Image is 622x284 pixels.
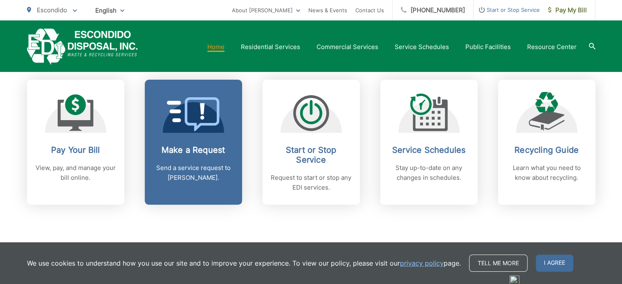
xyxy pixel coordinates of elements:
p: Send a service request to [PERSON_NAME]. [153,163,234,183]
a: Service Schedules [395,42,449,52]
span: Escondido [37,6,67,14]
a: About [PERSON_NAME] [232,5,300,15]
a: Service Schedules Stay up-to-date on any changes in schedules. [380,80,478,205]
p: We use cookies to understand how you use our site and to improve your experience. To view our pol... [27,258,461,268]
span: Pay My Bill [548,5,587,15]
a: EDCD logo. Return to the homepage. [27,29,138,65]
a: Pay Your Bill View, pay, and manage your bill online. [27,80,124,205]
h2: Service Schedules [388,145,469,155]
p: Request to start or stop any EDI services. [271,173,352,192]
a: Contact Us [355,5,384,15]
h2: Pay Your Bill [35,145,116,155]
span: English [89,3,130,18]
a: Public Facilities [465,42,511,52]
a: Make a Request Send a service request to [PERSON_NAME]. [145,80,242,205]
h2: Make a Request [153,145,234,155]
p: Stay up-to-date on any changes in schedules. [388,163,469,183]
p: View, pay, and manage your bill online. [35,163,116,183]
a: Residential Services [241,42,300,52]
a: privacy policy [400,258,444,268]
a: Commercial Services [317,42,378,52]
a: Home [207,42,225,52]
h2: Start or Stop Service [271,145,352,165]
a: News & Events [308,5,347,15]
